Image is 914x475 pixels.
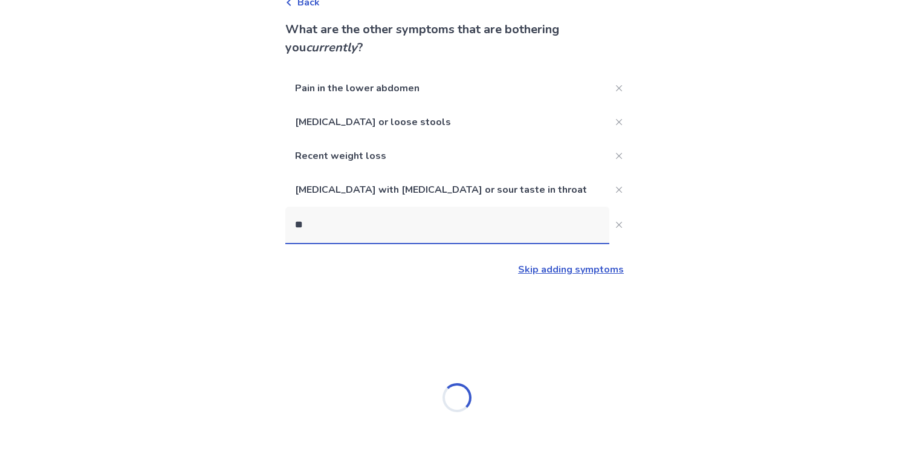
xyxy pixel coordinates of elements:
p: Recent weight loss [285,139,609,173]
button: Close [609,215,629,234]
button: Close [609,79,629,98]
p: Pain in the lower abdomen [285,71,609,105]
a: Skip adding symptoms [518,263,624,276]
p: What are the other symptoms that are bothering you ? [285,21,629,57]
button: Close [609,180,629,199]
button: Close [609,146,629,166]
p: [MEDICAL_DATA] with [MEDICAL_DATA] or sour taste in throat [285,173,609,207]
i: currently [306,39,357,56]
p: [MEDICAL_DATA] or loose stools [285,105,609,139]
button: Close [609,112,629,132]
input: Close [285,207,609,243]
